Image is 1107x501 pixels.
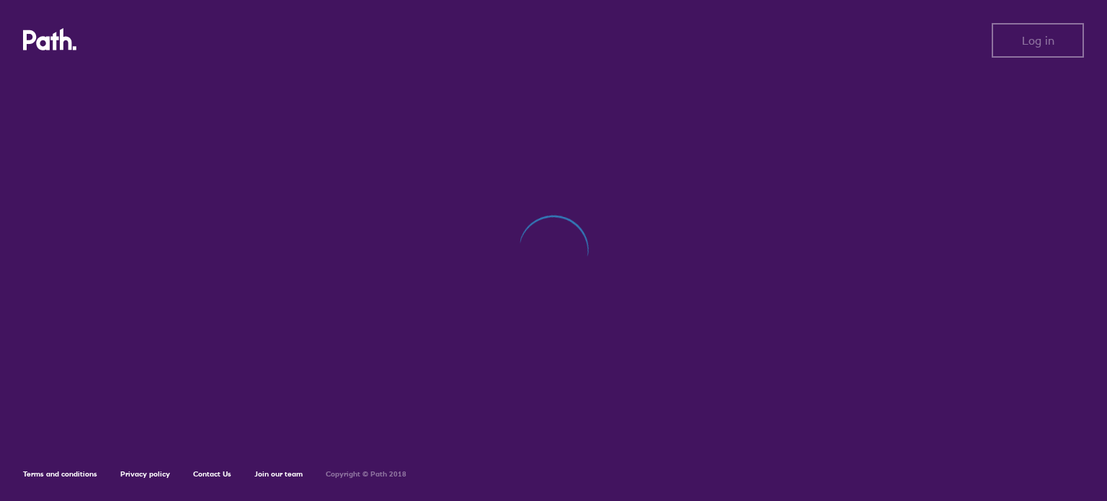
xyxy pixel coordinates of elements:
[193,469,231,479] a: Contact Us
[254,469,303,479] a: Join our team
[23,469,97,479] a: Terms and conditions
[326,470,406,479] h6: Copyright © Path 2018
[992,23,1084,58] button: Log in
[1022,34,1054,47] span: Log in
[120,469,170,479] a: Privacy policy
